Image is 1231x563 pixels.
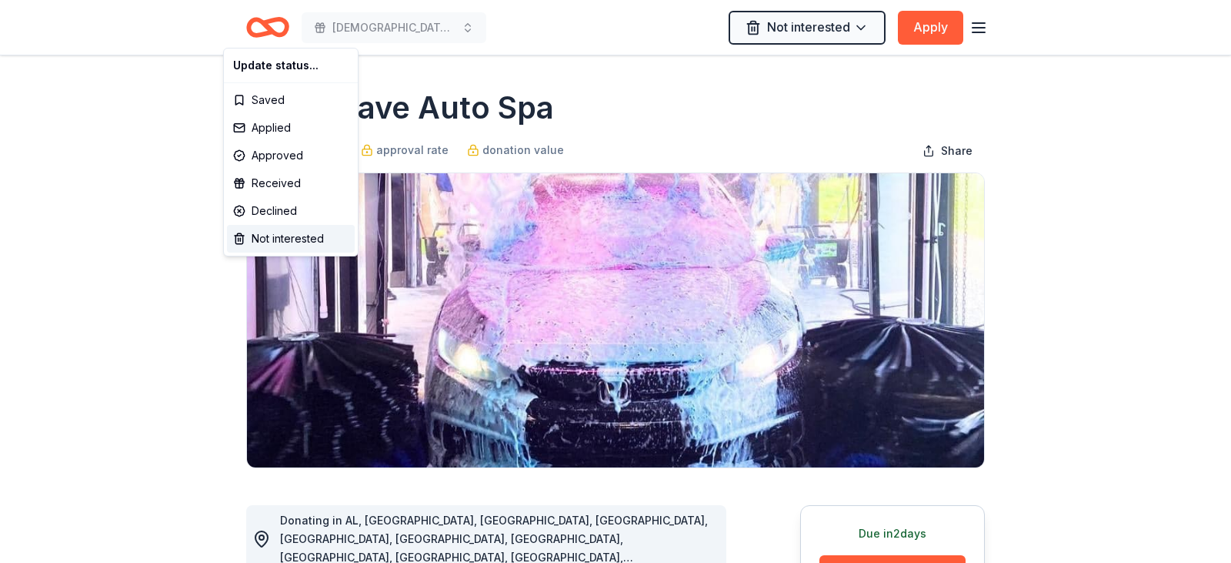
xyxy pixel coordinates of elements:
[332,18,455,37] span: [DEMOGRAPHIC_DATA] Anniversary Fundraiser
[227,52,355,79] div: Update status...
[227,142,355,169] div: Approved
[227,86,355,114] div: Saved
[227,197,355,225] div: Declined
[227,169,355,197] div: Received
[227,114,355,142] div: Applied
[227,225,355,253] div: Not interested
